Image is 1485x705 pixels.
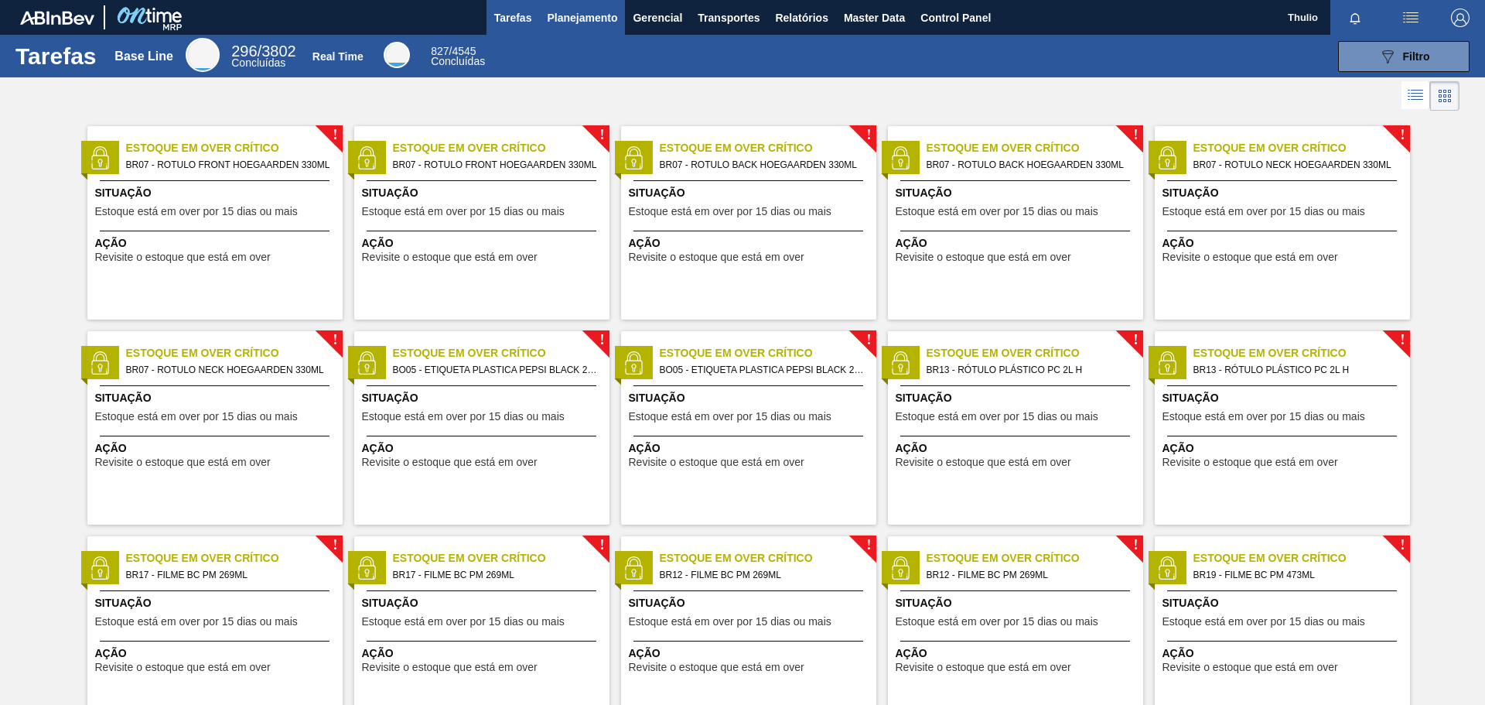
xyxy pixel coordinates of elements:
span: Situação [896,185,1139,201]
img: status [889,556,912,580]
span: ! [599,334,604,346]
span: BR07 - ROTULO NECK HOEGAARDEN 330ML [126,361,330,378]
span: / 4545 [431,45,476,57]
span: Estoque está em over por 15 dias ou mais [896,616,1098,628]
span: Situação [896,390,1139,406]
span: Ação [95,440,339,457]
span: Estoque está em over por 15 dias ou mais [362,206,565,217]
span: BR19 - FILME BC PM 473ML [1193,566,1398,584]
span: ! [599,539,604,551]
span: Gerencial [633,9,682,27]
img: status [1156,146,1179,169]
span: ! [866,334,871,346]
img: status [355,556,378,580]
span: Estoque está em over por 15 dias ou mais [629,206,831,217]
span: Situação [362,595,606,611]
span: Estoque está em over por 15 dias ou mais [629,411,831,423]
span: Estoque está em over por 15 dias ou mais [896,206,1098,217]
h1: Tarefas [15,47,97,65]
div: Real Time [312,50,364,63]
span: Concluídas [231,56,285,69]
span: Revisite o estoque que está em over [362,252,538,263]
div: Real Time [384,42,410,68]
span: Estoque em Over Crítico [927,345,1143,361]
span: BR07 - ROTULO FRONT HOEGAARDEN 330ML [126,156,330,173]
span: Situação [95,185,339,201]
img: status [355,351,378,375]
span: ! [333,334,337,346]
span: Revisite o estoque que está em over [629,457,804,468]
span: ! [599,129,604,141]
img: status [88,146,111,169]
img: status [88,556,111,580]
span: Situação [629,390,872,406]
span: Situação [896,595,1139,611]
span: Revisite o estoque que está em over [1162,662,1338,673]
span: ! [866,539,871,551]
span: Estoque está em over por 15 dias ou mais [95,616,298,628]
span: Master Data [844,9,905,27]
span: Situação [1162,185,1406,201]
img: status [355,146,378,169]
button: Notificações [1330,7,1380,29]
span: ! [1133,539,1138,551]
span: Estoque em Over Crítico [1193,345,1410,361]
span: / 3802 [231,43,295,60]
span: Ação [896,235,1139,252]
span: Estoque está em over por 15 dias ou mais [1162,616,1365,628]
span: Estoque está em over por 15 dias ou mais [95,411,298,423]
span: Situação [1162,595,1406,611]
span: ! [866,129,871,141]
div: Base Line [114,50,173,63]
span: BR17 - FILME BC PM 269ML [126,566,330,584]
span: Ação [896,645,1139,662]
span: Estoque em Over Crítico [393,550,609,566]
span: Situação [362,185,606,201]
img: status [889,351,912,375]
img: status [889,146,912,169]
span: Estoque em Over Crítico [660,140,876,156]
span: Revisite o estoque que está em over [1162,457,1338,468]
span: Estoque está em over por 15 dias ou mais [362,411,565,423]
span: Ação [95,235,339,252]
span: Estoque está em over por 15 dias ou mais [362,616,565,628]
span: BR12 - FILME BC PM 269ML [927,566,1131,584]
span: Transportes [698,9,760,27]
img: userActions [1401,9,1420,27]
span: Situação [629,185,872,201]
span: Revisite o estoque que está em over [95,457,271,468]
img: Logout [1451,9,1470,27]
span: Ação [896,440,1139,457]
div: Base Line [231,45,295,68]
img: status [1156,351,1179,375]
span: BR07 - ROTULO NECK HOEGAARDEN 330ML [1193,156,1398,173]
span: Ação [362,440,606,457]
span: Situação [629,595,872,611]
span: Ação [629,235,872,252]
span: Estoque em Over Crítico [927,550,1143,566]
span: Revisite o estoque que está em over [896,252,1071,263]
span: BR13 - RÓTULO PLÁSTICO PC 2L H [1193,361,1398,378]
span: Revisite o estoque que está em over [896,662,1071,673]
span: Estoque está em over por 15 dias ou mais [1162,206,1365,217]
span: Estoque está em over por 15 dias ou mais [1162,411,1365,423]
span: 296 [231,43,257,60]
span: ! [1400,539,1405,551]
span: 827 [431,45,449,57]
span: Revisite o estoque que está em over [362,662,538,673]
span: Ação [629,645,872,662]
span: Ação [95,645,339,662]
span: Ação [362,235,606,252]
span: Estoque em Over Crítico [660,550,876,566]
span: Estoque em Over Crítico [1193,550,1410,566]
img: status [1156,556,1179,580]
span: Ação [1162,440,1406,457]
button: Filtro [1338,41,1470,72]
span: Tarefas [494,9,532,27]
span: BR13 - RÓTULO PLÁSTICO PC 2L H [927,361,1131,378]
span: Planejamento [547,9,617,27]
span: BR07 - ROTULO BACK HOEGAARDEN 330ML [927,156,1131,173]
div: Visão em Cards [1430,81,1459,111]
span: Ação [1162,235,1406,252]
span: Ação [1162,645,1406,662]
